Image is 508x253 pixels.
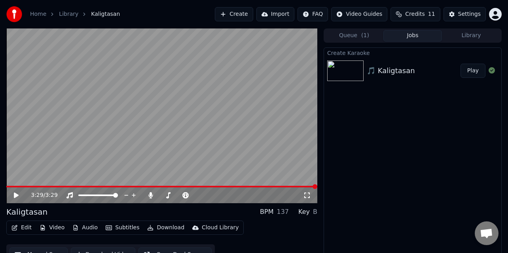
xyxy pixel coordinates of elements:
div: Open chat [475,221,499,245]
span: 3:29 [31,191,43,199]
button: Import [256,7,294,21]
button: Create [215,7,253,21]
button: FAQ [298,7,328,21]
a: Library [59,10,78,18]
nav: breadcrumb [30,10,120,18]
button: Credits11 [390,7,440,21]
div: Create Karaoke [324,48,501,57]
button: Video [36,222,68,233]
div: / [31,191,50,199]
button: Video Guides [331,7,387,21]
span: ( 1 ) [361,32,369,40]
div: BPM [260,207,273,217]
div: Settings [458,10,481,18]
button: Jobs [383,30,442,42]
button: Library [442,30,500,42]
button: Download [144,222,188,233]
div: 137 [277,207,289,217]
div: Cloud Library [202,224,239,232]
button: Queue [325,30,383,42]
span: 3:29 [45,191,57,199]
a: Home [30,10,46,18]
button: Subtitles [102,222,142,233]
button: Play [461,64,485,78]
button: Edit [8,222,35,233]
div: Kaligtasan [6,206,47,217]
div: B [313,207,317,217]
span: Kaligtasan [91,10,120,18]
div: Key [298,207,310,217]
div: 🎵 Kaligtasan [367,65,415,76]
button: Settings [444,7,486,21]
img: youka [6,6,22,22]
button: Audio [69,222,101,233]
span: Credits [405,10,425,18]
span: 11 [428,10,435,18]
